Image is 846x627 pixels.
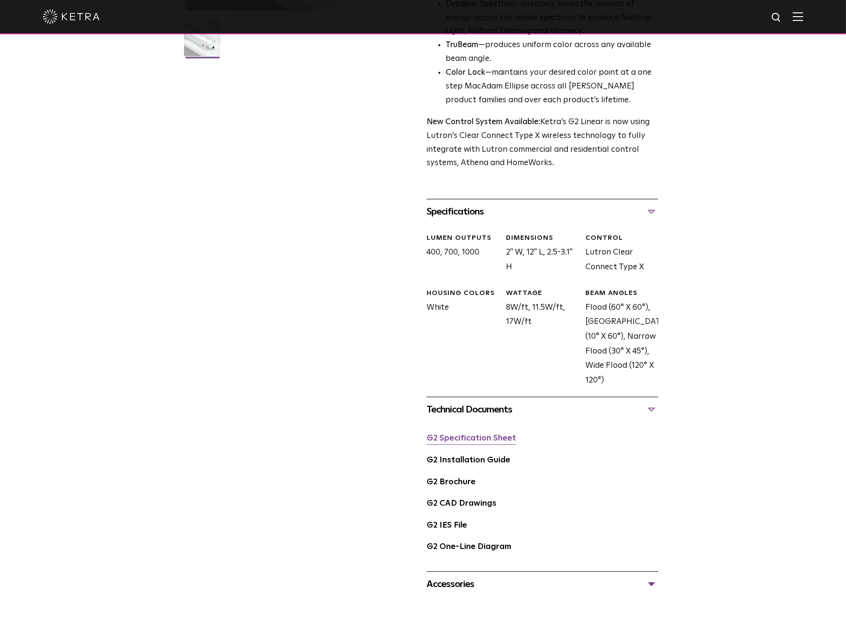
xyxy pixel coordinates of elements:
[427,478,476,486] a: G2 Brochure
[427,500,496,508] a: G2 CAD Drawings
[578,234,658,274] div: Lutron Clear Connect Type X
[419,234,499,274] div: 400, 700, 1000
[578,289,658,388] div: Flood (60° X 60°), [GEOGRAPHIC_DATA] (10° X 60°), Narrow Flood (30° X 45°), Wide Flood (120° X 120°)
[427,118,540,126] strong: New Control System Available:
[585,289,658,298] div: BEAM ANGLES
[427,289,499,298] div: HOUSING COLORS
[427,204,658,219] div: Specifications
[427,434,516,442] a: G2 Specification Sheet
[427,521,467,529] a: G2 IES File
[427,116,658,171] p: Ketra’s G2 Linear is now using Lutron’s Clear Connect Type X wireless technology to fully integra...
[499,234,578,274] div: 2" W, 12" L, 2.5-3.1" H
[184,20,221,63] img: G2-Linear-2021-Web-Square
[427,577,658,592] div: Accessories
[427,543,511,551] a: G2 One-Line Diagram
[506,289,578,298] div: WATTAGE
[499,289,578,388] div: 8W/ft, 11.5W/ft, 17W/ft
[43,10,100,24] img: ketra-logo-2019-white
[446,69,485,77] strong: Color Lock
[446,39,658,66] li: —produces uniform color across any available beam angle.
[419,289,499,388] div: White
[427,456,510,464] a: G2 Installation Guide
[427,402,658,417] div: Technical Documents
[585,234,658,243] div: CONTROL
[793,12,803,21] img: Hamburger%20Nav.svg
[771,12,783,24] img: search icon
[446,66,658,108] li: —maintains your desired color point at a one step MacAdam Ellipse across all [PERSON_NAME] produc...
[427,234,499,243] div: LUMEN OUTPUTS
[506,234,578,243] div: DIMENSIONS
[446,41,478,49] strong: TruBeam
